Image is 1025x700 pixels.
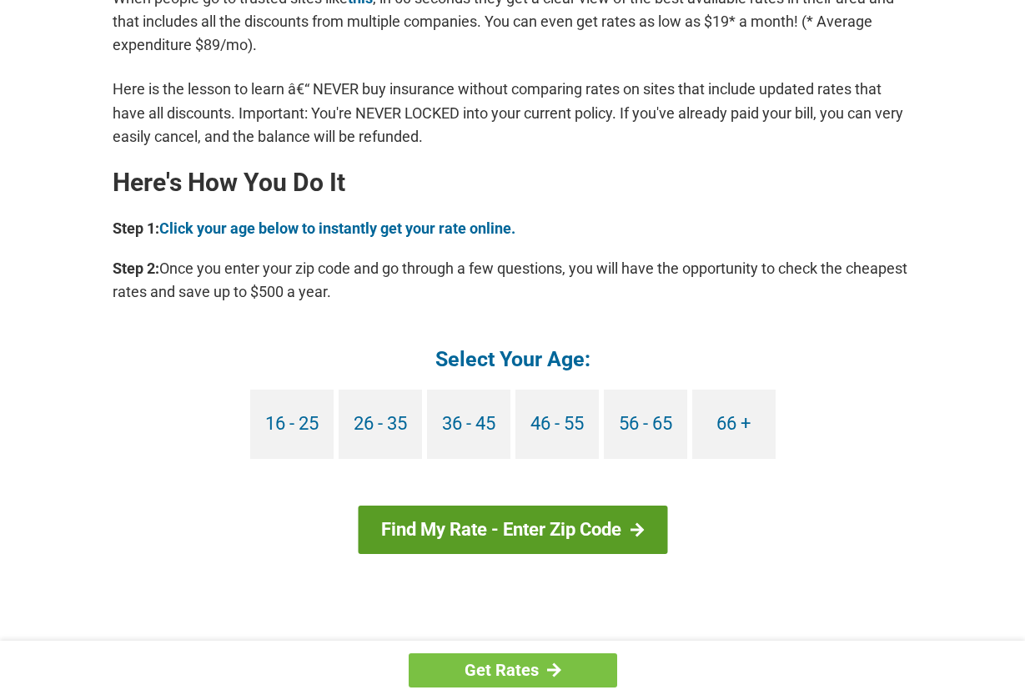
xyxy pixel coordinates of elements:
[358,506,667,554] a: Find My Rate - Enter Zip Code
[692,390,776,459] a: 66 +
[113,345,913,373] h4: Select Your Age:
[113,257,913,304] p: Once you enter your zip code and go through a few questions, you will have the opportunity to che...
[250,390,334,459] a: 16 - 25
[427,390,510,459] a: 36 - 45
[113,78,913,148] p: Here is the lesson to learn â€“ NEVER buy insurance without comparing rates on sites that include...
[409,653,617,687] a: Get Rates
[113,637,913,665] h4: Select Your State:
[113,219,159,237] b: Step 1:
[515,390,599,459] a: 46 - 55
[113,259,159,277] b: Step 2:
[604,390,687,459] a: 56 - 65
[339,390,422,459] a: 26 - 35
[159,219,515,237] a: Click your age below to instantly get your rate online.
[113,169,913,196] h2: Here's How You Do It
